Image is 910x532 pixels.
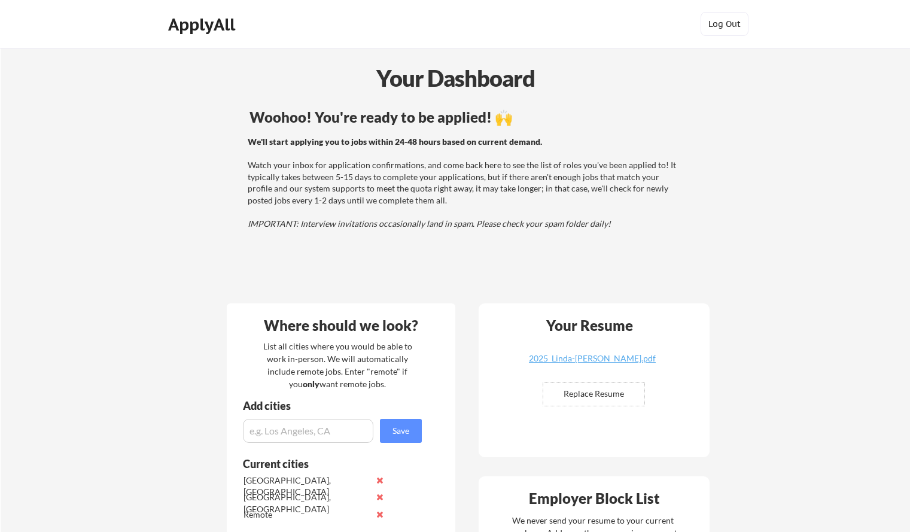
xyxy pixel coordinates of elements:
[701,12,748,36] button: Log Out
[483,491,706,506] div: Employer Block List
[243,458,409,469] div: Current cities
[248,218,611,229] em: IMPORTANT: Interview invitations occasionally land in spam. Please check your spam folder daily!
[230,318,452,333] div: Where should we look?
[243,400,425,411] div: Add cities
[1,61,910,95] div: Your Dashboard
[249,110,681,124] div: Woohoo! You're ready to be applied! 🙌
[248,136,679,230] div: Watch your inbox for application confirmations, and come back here to see the list of roles you'v...
[244,491,370,515] div: [GEOGRAPHIC_DATA], [GEOGRAPHIC_DATA]
[521,354,664,373] a: 2025_Linda-[PERSON_NAME].pdf
[531,318,649,333] div: Your Resume
[255,340,420,390] div: List all cities where you would be able to work in-person. We will automatically include remote j...
[521,354,664,363] div: 2025_Linda-[PERSON_NAME].pdf
[244,509,370,521] div: Remote
[248,136,542,147] strong: We'll start applying you to jobs within 24-48 hours based on current demand.
[303,379,319,389] strong: only
[168,14,239,35] div: ApplyAll
[244,475,370,498] div: [GEOGRAPHIC_DATA], [GEOGRAPHIC_DATA]
[380,419,422,443] button: Save
[243,419,373,443] input: e.g. Los Angeles, CA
